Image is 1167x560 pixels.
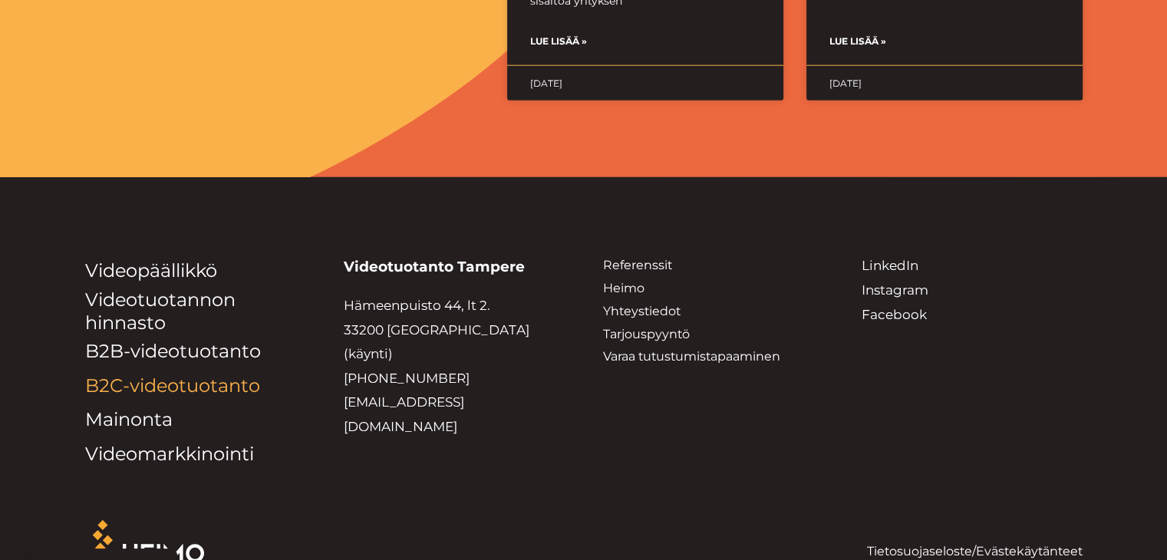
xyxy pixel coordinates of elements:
[603,281,644,295] a: Heimo
[603,304,681,318] a: Yhteystiedot
[85,443,254,465] a: Videomarkkinointi
[530,77,562,89] span: [DATE]
[862,282,928,298] a: Instagram
[603,254,824,368] nav: Valikko
[603,254,824,368] aside: Footer Widget 3
[344,258,525,275] strong: Videotuotanto Tampere
[85,254,306,471] nav: Valikko
[85,288,236,334] a: Videotuotannon hinnasto
[530,33,587,50] a: Read more about Somemarkkinointi on tarinankerrontaa – miten rakentaa B2B-yrityksen somea?
[344,371,470,386] a: [PHONE_NUMBER]
[85,408,173,430] a: Mainonta
[603,258,672,272] a: Referenssit
[344,294,565,439] p: Hämeenpuisto 44, lt 2. 33200 [GEOGRAPHIC_DATA] (käynti)
[344,394,464,434] a: [EMAIL_ADDRESS][DOMAIN_NAME]
[603,349,780,364] a: Varaa tutustumistapaaminen
[603,327,690,341] a: Tarjouspyyntö
[85,374,260,397] a: B2C-videotuotanto
[867,544,972,558] a: Tietosuojaseloste
[85,340,261,362] a: B2B-videotuotanto
[85,259,217,282] a: Videopäällikkö
[85,254,306,471] aside: Footer Widget 2
[829,77,862,89] span: [DATE]
[862,307,927,322] a: Facebook
[862,258,918,273] a: LinkedIn
[829,33,886,50] a: Read more about IT-yrityksen markkinointi – videot ohjelmistoalan markkinoinnissa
